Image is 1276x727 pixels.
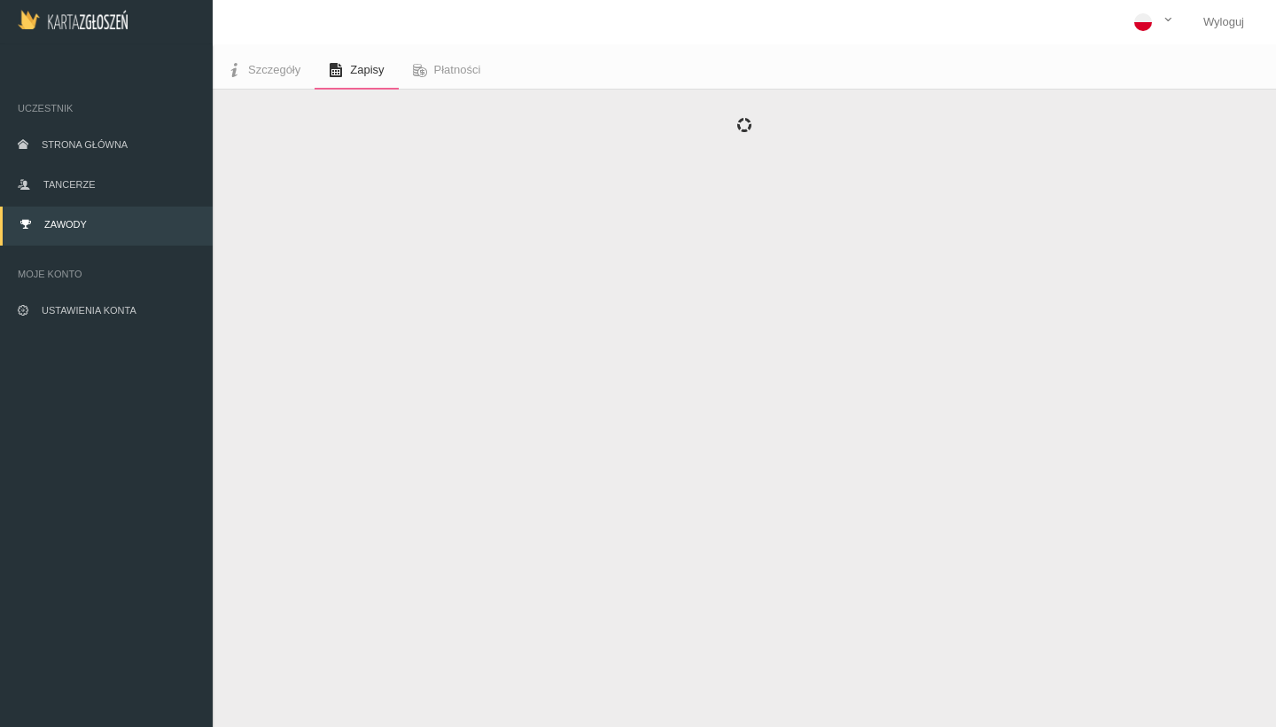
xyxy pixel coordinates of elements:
[315,51,398,90] a: Zapisy
[350,63,384,76] span: Zapisy
[42,305,136,316] span: Ustawienia konta
[434,63,481,76] span: Płatności
[399,51,495,90] a: Płatności
[42,139,128,150] span: Strona główna
[248,63,300,76] span: Szczegóły
[213,51,315,90] a: Szczegóły
[44,219,87,230] span: Zawody
[18,10,128,29] img: Logo
[18,265,195,283] span: Moje konto
[18,99,195,117] span: Uczestnik
[43,179,95,190] span: Tancerze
